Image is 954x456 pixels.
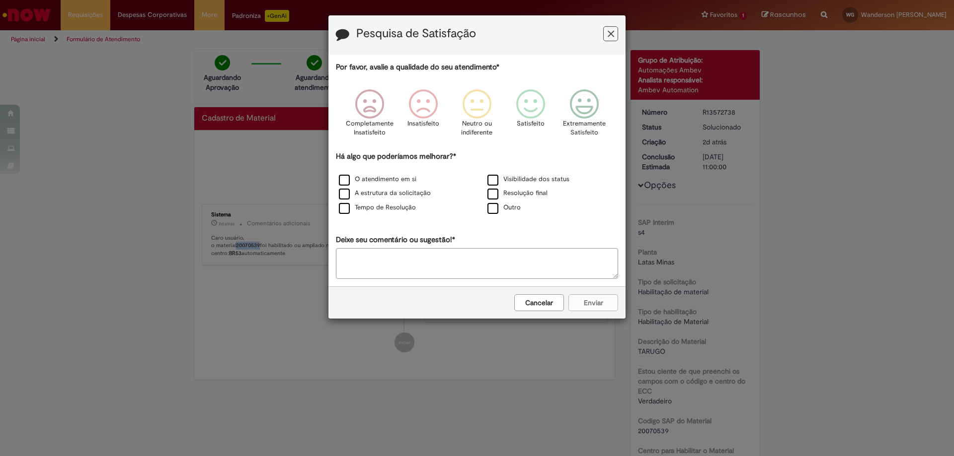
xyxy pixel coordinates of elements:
[339,175,416,184] label: O atendimento em si
[487,203,521,212] label: Outro
[356,27,476,40] label: Pesquisa de Satisfação
[517,119,545,129] p: Satisfeito
[559,82,610,150] div: Extremamente Satisfeito
[398,82,449,150] div: Insatisfeito
[452,82,502,150] div: Neutro ou indiferente
[336,151,618,215] div: Há algo que poderíamos melhorar?*
[344,82,395,150] div: Completamente Insatisfeito
[407,119,439,129] p: Insatisfeito
[339,189,431,198] label: A estrutura da solicitação
[346,119,394,137] p: Completamente Insatisfeito
[336,235,455,245] label: Deixe seu comentário ou sugestão!*
[514,294,564,311] button: Cancelar
[336,62,499,72] label: Por favor, avalie a qualidade do seu atendimento*
[459,119,495,137] p: Neutro ou indiferente
[487,189,548,198] label: Resolução final
[487,175,569,184] label: Visibilidade dos status
[563,119,606,137] p: Extremamente Satisfeito
[505,82,556,150] div: Satisfeito
[339,203,416,212] label: Tempo de Resolução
